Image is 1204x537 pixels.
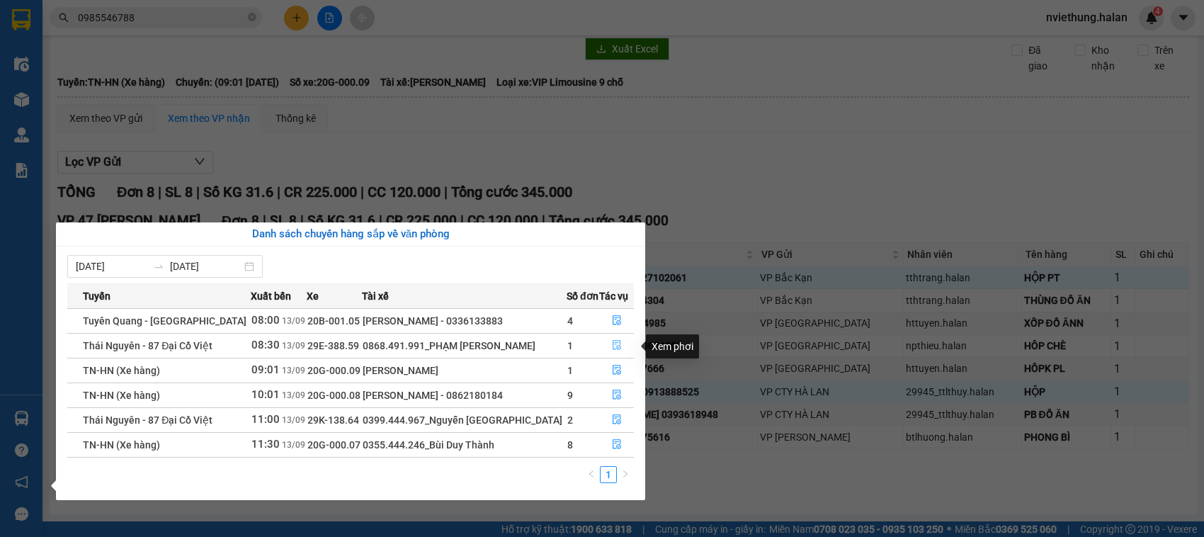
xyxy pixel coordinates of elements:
button: file-done [600,409,633,431]
span: 20G-000.07 [307,439,360,451]
span: Xe [307,288,319,304]
span: file-done [612,315,622,327]
button: left [583,466,600,483]
span: right [621,470,630,478]
button: file-done [600,359,633,382]
button: file-done [600,334,633,357]
span: 8 [567,439,573,451]
span: file-done [612,390,622,401]
div: 0355.444.246_Bùi Duy Thành [363,437,566,453]
button: file-done [600,434,633,456]
div: Danh sách chuyến hàng sắp về văn phòng [67,226,634,243]
div: Xem phơi [646,334,699,358]
span: 29K-138.64 [307,414,359,426]
span: 13/09 [282,390,305,400]
input: Đến ngày [170,259,242,274]
button: right [617,466,634,483]
div: 0399.444.967_Nguyễn [GEOGRAPHIC_DATA] [363,412,566,428]
span: TN-HN (Xe hàng) [83,439,160,451]
span: 9 [567,390,573,401]
span: file-done [612,414,622,426]
li: 1 [600,466,617,483]
span: TN-HN (Xe hàng) [83,365,160,376]
span: 13/09 [282,415,305,425]
span: 29E-388.59 [307,340,359,351]
span: 20G-000.09 [307,365,360,376]
span: 11:00 [251,413,280,426]
span: 1 [567,365,573,376]
span: Tuyến [83,288,110,304]
span: 13/09 [282,341,305,351]
span: swap-right [153,261,164,272]
li: Next Page [617,466,634,483]
span: Xuất bến [251,288,291,304]
span: Số đơn [567,288,598,304]
span: 13/09 [282,316,305,326]
span: 20B-001.05 [307,315,360,327]
span: 1 [567,340,573,351]
span: 08:30 [251,339,280,351]
div: 0868.491.991_PHẠM [PERSON_NAME] [363,338,566,354]
span: 08:00 [251,314,280,327]
span: 13/09 [282,366,305,375]
span: Tác vụ [599,288,628,304]
div: [PERSON_NAME] - 0336133883 [363,313,566,329]
span: file-done [612,439,622,451]
span: 13/09 [282,440,305,450]
span: 4 [567,315,573,327]
div: [PERSON_NAME] - 0862180184 [363,388,566,403]
span: Tài xế [362,288,389,304]
span: Thái Nguyên - 87 Đại Cồ Việt [83,414,212,426]
span: Thái Nguyên - 87 Đại Cồ Việt [83,340,212,351]
div: [PERSON_NAME] [363,363,566,378]
li: Previous Page [583,466,600,483]
input: Từ ngày [76,259,147,274]
span: 20G-000.08 [307,390,360,401]
a: 1 [601,467,616,482]
span: Tuyên Quang - [GEOGRAPHIC_DATA] [83,315,246,327]
span: TN-HN (Xe hàng) [83,390,160,401]
span: 10:01 [251,388,280,401]
button: file-done [600,310,633,332]
span: 2 [567,414,573,426]
button: file-done [600,384,633,407]
span: file-done [612,365,622,376]
span: left [587,470,596,478]
span: to [153,261,164,272]
span: 09:01 [251,363,280,376]
span: file-done [612,340,622,351]
span: 11:30 [251,438,280,451]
